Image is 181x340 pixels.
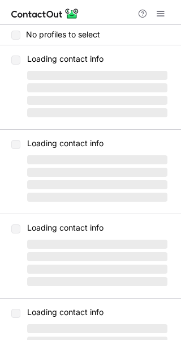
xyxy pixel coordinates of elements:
[27,240,167,249] span: ‌
[27,71,167,80] span: ‌
[27,168,167,177] span: ‌
[27,223,167,232] p: Loading contact info
[27,54,167,63] p: Loading contact info
[27,155,167,164] span: ‌
[27,108,167,117] span: ‌
[27,252,167,261] span: ‌
[27,96,167,105] span: ‌
[27,308,167,317] p: Loading contact info
[27,277,167,286] span: ‌
[27,139,167,148] p: Loading contact info
[27,83,167,92] span: ‌
[27,193,167,202] span: ‌
[27,265,167,274] span: ‌
[27,324,167,333] span: ‌
[11,7,79,20] img: ContactOut v5.3.10
[27,180,167,189] span: ‌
